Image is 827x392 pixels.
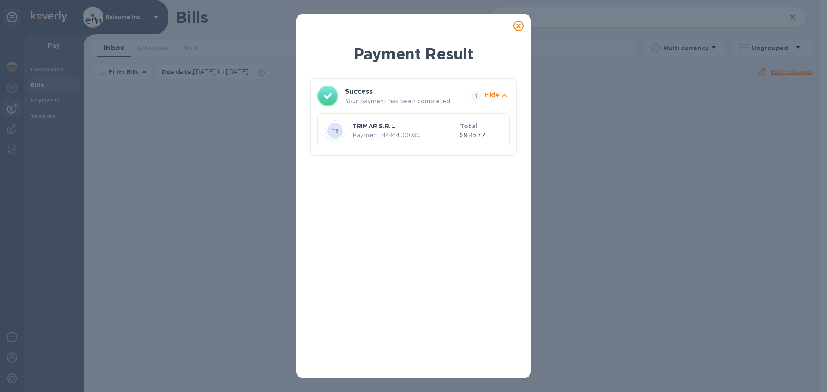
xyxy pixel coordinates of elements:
[345,97,467,106] p: Your payment has been completed.
[471,91,481,101] span: 1
[331,127,339,134] b: TS
[352,131,457,140] p: Payment № 84400030
[485,90,499,99] p: Hide
[460,123,477,130] b: Total
[345,86,455,97] h3: Success
[485,90,510,102] button: Hide
[460,131,502,140] p: $985.72
[310,43,517,65] h1: Payment Result
[352,122,457,130] p: TRIMAR S.R.L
